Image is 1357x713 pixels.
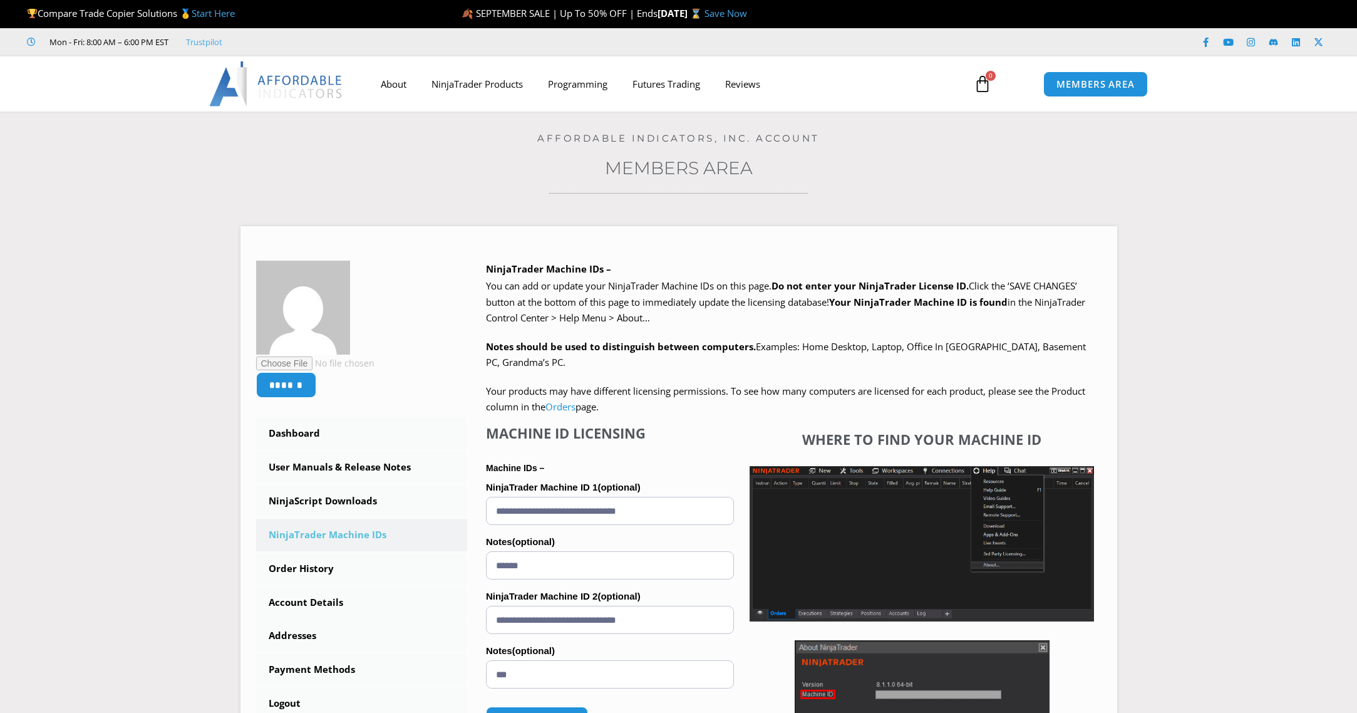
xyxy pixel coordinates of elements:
label: Notes [486,533,734,551]
img: LogoAI | Affordable Indicators – NinjaTrader [209,61,344,107]
a: Save Now [704,7,747,19]
span: (optional) [512,645,555,656]
a: Dashboard [256,417,468,450]
a: User Manuals & Release Notes [256,451,468,484]
a: Affordable Indicators, Inc. Account [537,132,820,144]
b: Do not enter your NinjaTrader License ID. [771,279,969,292]
label: Notes [486,642,734,660]
strong: Machine IDs – [486,463,544,473]
span: 0 [986,71,996,81]
a: Futures Trading [620,70,713,98]
strong: [DATE] ⌛ [658,7,704,19]
span: MEMBERS AREA [1056,80,1135,89]
span: You can add or update your NinjaTrader Machine IDs on this page. [486,279,771,292]
span: Compare Trade Copier Solutions 🥇 [27,7,235,19]
span: Your products may have different licensing permissions. To see how many computers are licensed fo... [486,385,1085,414]
img: 97313a39e925d8dd5379388bf66b5e5faba883c89941e3319d030b522067dfa4 [256,261,350,355]
span: Mon - Fri: 8:00 AM – 6:00 PM EST [46,34,168,49]
a: 0 [955,66,1010,102]
label: NinjaTrader Machine ID 1 [486,478,734,497]
nav: Menu [368,70,959,98]
a: NinjaTrader Products [419,70,535,98]
a: Programming [535,70,620,98]
span: (optional) [512,536,555,547]
h4: Machine ID Licensing [486,425,734,441]
a: Reviews [713,70,773,98]
a: Start Here [192,7,235,19]
a: NinjaScript Downloads [256,485,468,518]
a: Trustpilot [186,34,222,49]
b: NinjaTrader Machine IDs – [486,263,611,275]
span: (optional) [597,482,640,492]
img: Screenshot 2025-01-17 1155544 | Affordable Indicators – NinjaTrader [750,466,1094,622]
a: MEMBERS AREA [1043,71,1148,97]
a: Orders [545,400,575,413]
a: Addresses [256,620,468,652]
a: Payment Methods [256,653,468,686]
a: About [368,70,419,98]
span: (optional) [597,591,640,601]
a: Account Details [256,586,468,619]
img: 🏆 [28,9,37,18]
strong: Notes should be used to distinguish between computers. [486,340,756,353]
span: Click the ‘SAVE CHANGES’ button at the bottom of this page to immediately update the licensing da... [486,279,1085,324]
strong: Your NinjaTrader Machine ID is found [829,296,1008,308]
span: 🍂 SEPTEMBER SALE | Up To 50% OFF | Ends [462,7,658,19]
a: NinjaTrader Machine IDs [256,519,468,551]
a: Members Area [605,157,753,179]
h4: Where to find your Machine ID [750,431,1094,447]
a: Order History [256,553,468,585]
label: NinjaTrader Machine ID 2 [486,587,734,606]
span: Examples: Home Desktop, Laptop, Office In [GEOGRAPHIC_DATA], Basement PC, Grandma’s PC. [486,340,1086,369]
